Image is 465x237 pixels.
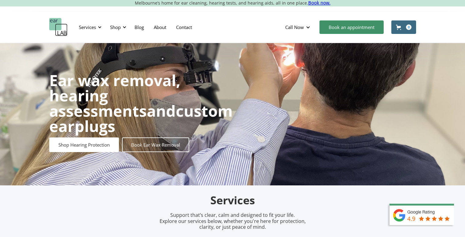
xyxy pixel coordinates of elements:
[285,24,304,30] div: Call Now
[171,18,197,36] a: Contact
[122,137,189,152] a: Book Ear Wax Removal
[106,18,128,36] div: Shop
[49,137,119,152] a: Shop Hearing Protection
[75,18,103,36] div: Services
[406,24,411,30] div: 0
[49,100,233,137] strong: custom earplugs
[49,18,68,36] a: home
[319,20,384,34] a: Book an appointment
[49,70,180,121] strong: Ear wax removal, hearing assessments
[152,212,314,230] p: Support that’s clear, calm and designed to fit your life. Explore our services below, whether you...
[89,193,376,208] h2: Services
[110,24,121,30] div: Shop
[391,20,416,34] a: Open cart
[280,18,316,36] div: Call Now
[149,18,171,36] a: About
[49,73,233,134] h1: and
[79,24,96,30] div: Services
[130,18,149,36] a: Blog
